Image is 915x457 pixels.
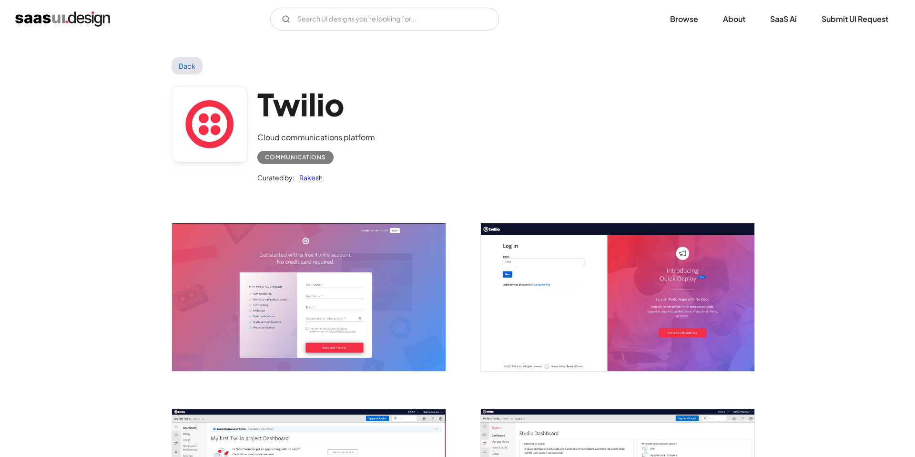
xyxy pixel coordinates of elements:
[481,223,754,371] a: open lightbox
[270,8,499,31] form: Email Form
[172,223,446,371] a: open lightbox
[257,132,375,143] div: Cloud communications platform
[15,11,110,27] a: home
[257,172,295,183] div: Curated by:
[659,9,710,30] a: Browse
[481,223,754,371] img: 6016a61fa2b63ef88314793b_Twilio-login.jpg
[712,9,757,30] a: About
[759,9,808,30] a: SaaS Ai
[172,57,203,74] a: Back
[265,152,326,163] div: Communications
[810,9,900,30] a: Submit UI Request
[295,172,323,183] a: Rakesh
[270,8,499,31] input: Search UI designs you're looking for...
[172,223,446,371] img: 6016a61faade42dee78062f2_Twilio-Signup.jpg
[257,86,375,123] h1: Twilio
